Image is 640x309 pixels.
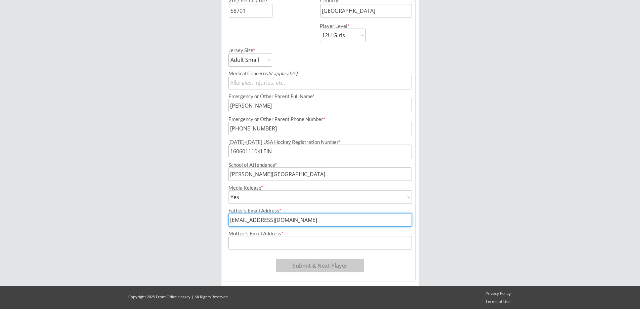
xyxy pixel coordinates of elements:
div: Player Level [320,24,366,29]
a: Privacy Policy [482,291,514,297]
div: Jersey Size [228,48,263,53]
button: Submit & Next Player [276,259,364,272]
div: Emergency or Other Parent Full Name [228,94,412,99]
div: Mother's Email Address [228,231,412,236]
div: Medical Concerns [228,71,412,76]
div: Media Release [228,185,412,190]
div: Father's Email Address [228,208,412,213]
div: Emergency or Other Parent Phone Number [228,117,412,122]
div: School of Attendance [228,162,412,167]
div: Copyright 2025 Front Office Hockey | All Rights Reserved [122,294,234,299]
a: Terms of Use [482,299,514,305]
input: Allergies, injuries, etc. [228,76,412,89]
div: [DATE]-[DATE] USA Hockey Registration Number [228,140,412,145]
em: (if applicable) [268,70,297,76]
